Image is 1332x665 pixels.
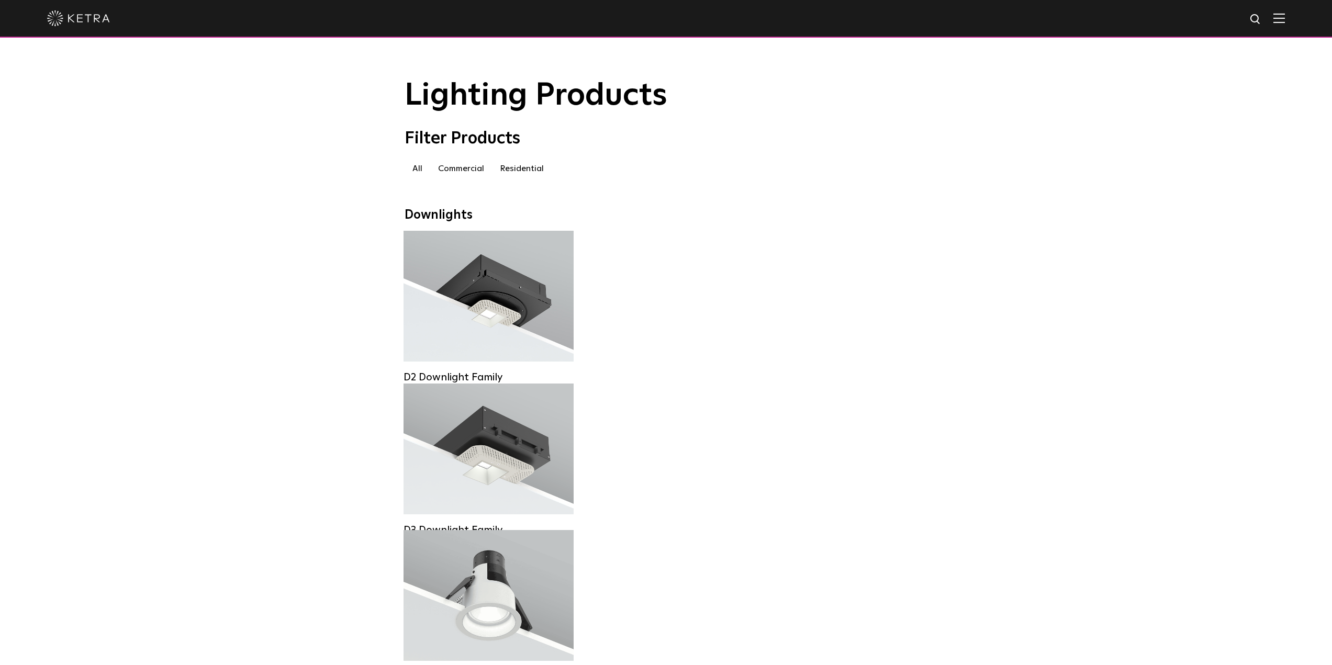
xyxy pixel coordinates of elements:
label: Commercial [430,159,492,178]
div: Downlights [405,208,928,223]
span: Lighting Products [405,80,667,111]
label: Residential [492,159,552,178]
div: D2 Downlight Family [404,371,574,384]
div: Filter Products [405,129,928,149]
a: D4R Retrofit Downlight Lumen Output:800Colors:White / BlackBeam Angles:15° / 25° / 40° / 60°Watta... [404,530,574,661]
img: search icon [1249,13,1262,26]
a: D2 Downlight Family Lumen Output:1200Colors:White / Black / Gloss Black / Silver / Bronze / Silve... [404,231,574,368]
div: D3 Downlight Family [404,524,574,536]
img: ketra-logo-2019-white [47,10,110,26]
img: Hamburger%20Nav.svg [1273,13,1285,23]
a: D3 Downlight Family Lumen Output:700 / 900 / 1100Colors:White / Black / Silver / Bronze / Paintab... [404,384,574,514]
label: All [405,159,430,178]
